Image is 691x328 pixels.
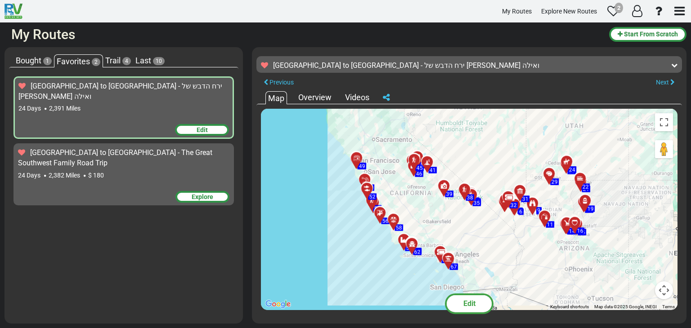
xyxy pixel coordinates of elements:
span: Explore New Routes [541,8,597,15]
span: Start From Scratch [624,31,678,38]
div: Overview [296,92,334,103]
img: Google [263,298,293,310]
span: 46 [416,170,422,177]
button: Start From Scratch [609,27,687,42]
span: 2 [92,58,100,66]
span: Favorites [57,57,90,66]
span: Next [656,79,669,86]
a: 2 [603,1,624,22]
div: Edit [175,124,229,136]
div: [GEOGRAPHIC_DATA] to [GEOGRAPHIC_DATA] - ירח הדבש של [PERSON_NAME] ואילה 24 Days 2,391 Miles Edit [13,76,234,139]
span: 2,391 Miles [49,105,81,112]
span: 49 [359,163,365,169]
span: 45 [417,164,423,171]
div: [GEOGRAPHIC_DATA] to [GEOGRAPHIC_DATA] - The Great Southwest Family Road Trip 24 Days 2,382 Miles... [13,143,234,205]
a: Terms (opens in new tab) [662,304,675,309]
span: $ 180 [88,172,104,179]
button: Next [649,76,682,89]
span: 35 [474,199,480,206]
span: 15 [579,229,585,235]
span: 31 [522,195,529,202]
span: 11 [547,221,553,227]
sapn: [GEOGRAPHIC_DATA] to [GEOGRAPHIC_DATA] - ירח הדבש של [PERSON_NAME] ואילה [18,82,222,101]
span: 65 [443,257,449,263]
span: 59 [406,244,413,251]
span: 9 [538,207,541,213]
img: RvPlanetLogo.png [4,4,22,19]
span: 4 [122,57,131,65]
span: Bought [16,56,41,65]
span: 2,382 Miles [49,172,80,179]
span: 24 Days [18,172,40,179]
span: 8 [538,208,541,214]
h2: My Routes [11,27,602,42]
div: Favorites 2 [54,54,103,67]
span: 62 [414,248,421,255]
span: Edit [463,299,476,308]
button: Previous [256,76,301,89]
span: 67 [451,263,457,270]
span: 32 [511,202,517,208]
span: 6 [520,208,523,215]
span: 58 [396,224,402,230]
span: 38 [467,194,473,200]
div: Map [265,91,287,104]
span: 24 [569,166,575,173]
span: 41 [430,167,436,173]
span: 39 [446,191,453,197]
a: My Routes [498,3,536,20]
sapn: [GEOGRAPHIC_DATA] to [GEOGRAPHIC_DATA] - ירח הדבש של [PERSON_NAME] ואילה [273,61,539,70]
button: Edit [442,293,496,315]
sapn: [GEOGRAPHIC_DATA] to [GEOGRAPHIC_DATA] - The Great Southwest Family Road Trip [18,148,212,167]
div: Trail 4 [103,55,133,66]
span: Map data ©2025 Google, INEGI [594,304,657,309]
button: Keyboard shortcuts [550,304,589,310]
span: 24 Days [18,105,41,112]
a: Explore New Routes [537,3,601,20]
span: 29 [552,178,558,185]
span: Last [135,56,151,65]
div: 2 [615,3,623,13]
span: 22 [583,183,589,190]
span: Previous [269,79,294,86]
span: Trail [105,56,121,65]
span: 21 [583,186,589,192]
span: 14 [569,228,575,234]
span: 52 [369,193,376,199]
span: 1 [43,57,52,65]
div: Bought 1 [13,55,54,66]
span: 19 [588,205,594,212]
div: Videos [343,92,372,103]
span: 10 [153,57,165,65]
span: 16 [577,227,583,234]
a: Open this area in Google Maps (opens a new window) [263,298,293,310]
div: Last 10 [133,55,167,66]
span: 56 [382,217,389,224]
div: Explore [175,191,229,203]
button: Drag Pegman onto the map to open Street View [655,140,673,158]
span: 18 [586,206,592,213]
button: Map camera controls [655,281,673,299]
span: Edit [197,126,208,133]
span: 26 [569,168,575,174]
span: My Routes [502,8,532,15]
button: Toggle fullscreen view [655,113,673,131]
